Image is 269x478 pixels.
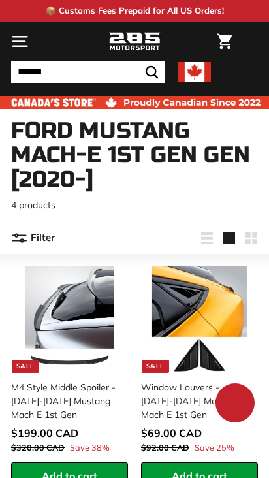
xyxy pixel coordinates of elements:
[141,442,189,453] span: $92.00 CAD
[11,199,258,212] p: 4 products
[46,5,224,18] p: 📦 Customs Fees Prepaid for All US Orders!
[11,426,78,439] span: $199.00 CAD
[212,383,259,426] inbox-online-store-chat: Shopify online store chat
[11,223,55,254] button: Filter
[11,381,120,422] div: M4 Style Middle Spoiler - [DATE]-[DATE] Mustang Mach E 1st Gen
[12,360,39,373] div: Sale
[11,119,258,192] h1: Ford Mustang Mach-E 1st Gen Gen [2020-]
[11,442,65,453] span: $320.00 CAD
[108,31,161,53] img: Logo_285_Motorsport_areodynamics_components
[142,360,169,373] div: Sale
[195,441,234,454] span: Save 25%
[141,261,258,462] a: Sale Window Louvers - [DATE]-[DATE] Mustang Mach E 1st Gen Save 25%
[11,261,128,462] a: Sale M4 Style Middle Spoiler - [DATE]-[DATE] Mustang Mach E 1st Gen Save 38%
[11,61,165,83] input: Search
[70,441,110,454] span: Save 38%
[210,23,238,60] a: Cart
[141,381,250,422] div: Window Louvers - [DATE]-[DATE] Mustang Mach E 1st Gen
[141,426,202,439] span: $69.00 CAD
